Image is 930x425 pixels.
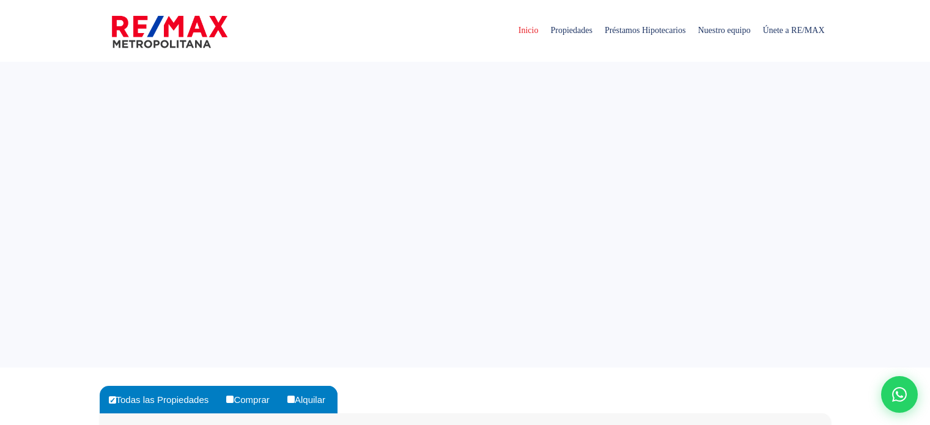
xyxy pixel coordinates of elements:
[223,386,281,413] label: Comprar
[226,396,234,403] input: Comprar
[756,12,830,49] span: Únete a RE/MAX
[599,12,692,49] span: Préstamos Hipotecarios
[284,386,338,413] label: Alquilar
[512,12,545,49] span: Inicio
[112,13,227,50] img: remax-metropolitana-logo
[692,12,756,49] span: Nuestro equipo
[106,386,221,413] label: Todas las Propiedades
[109,396,116,404] input: Todas las Propiedades
[544,12,598,49] span: Propiedades
[287,396,295,403] input: Alquilar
